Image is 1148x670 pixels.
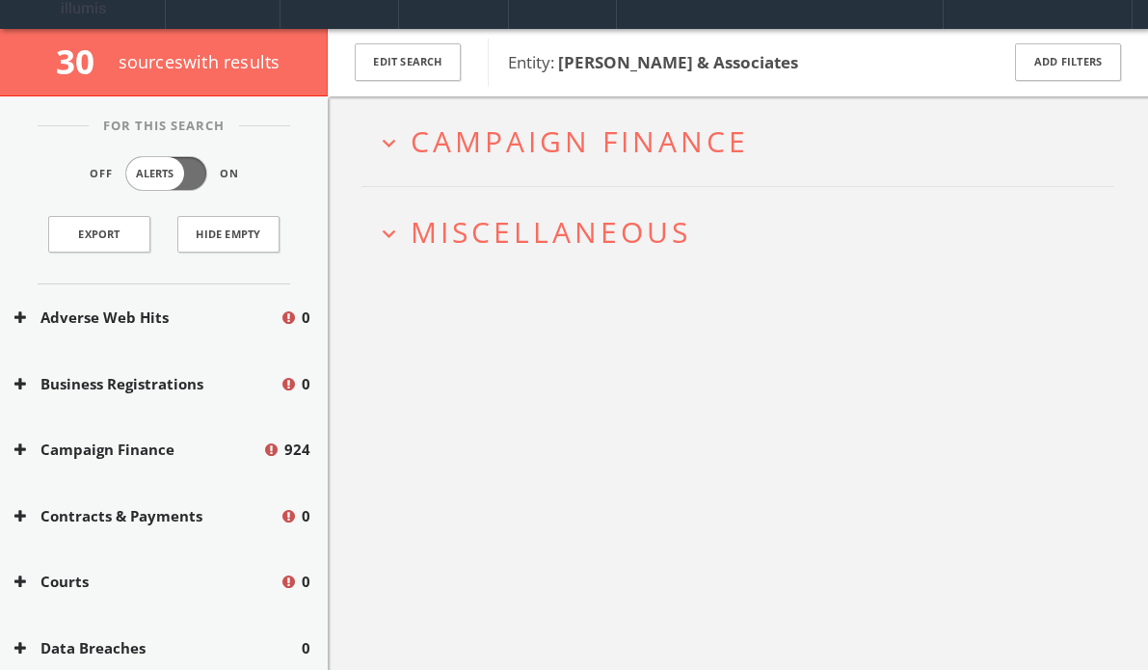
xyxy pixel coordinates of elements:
span: For This Search [89,117,239,136]
button: expand_moreMiscellaneous [376,216,1114,248]
button: Add Filters [1015,43,1121,81]
button: Hide Empty [177,216,280,253]
span: 0 [302,637,310,659]
span: Miscellaneous [411,212,691,252]
span: 0 [302,373,310,395]
button: Edit Search [355,43,461,81]
i: expand_more [376,221,402,247]
span: 0 [302,571,310,593]
span: 30 [56,39,111,84]
span: Entity: [508,51,798,73]
span: 0 [302,505,310,527]
b: [PERSON_NAME] & Associates [558,51,798,73]
button: Adverse Web Hits [14,307,280,329]
span: On [220,166,239,182]
button: Contracts & Payments [14,505,280,527]
span: Off [90,166,113,182]
button: Business Registrations [14,373,280,395]
button: Campaign Finance [14,439,262,461]
span: source s with results [119,50,280,73]
span: 0 [302,307,310,329]
i: expand_more [376,130,402,156]
span: Campaign Finance [411,121,749,161]
span: 924 [284,439,310,461]
a: Export [48,216,150,253]
button: expand_moreCampaign Finance [376,125,1114,157]
button: Courts [14,571,280,593]
button: Data Breaches [14,637,302,659]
